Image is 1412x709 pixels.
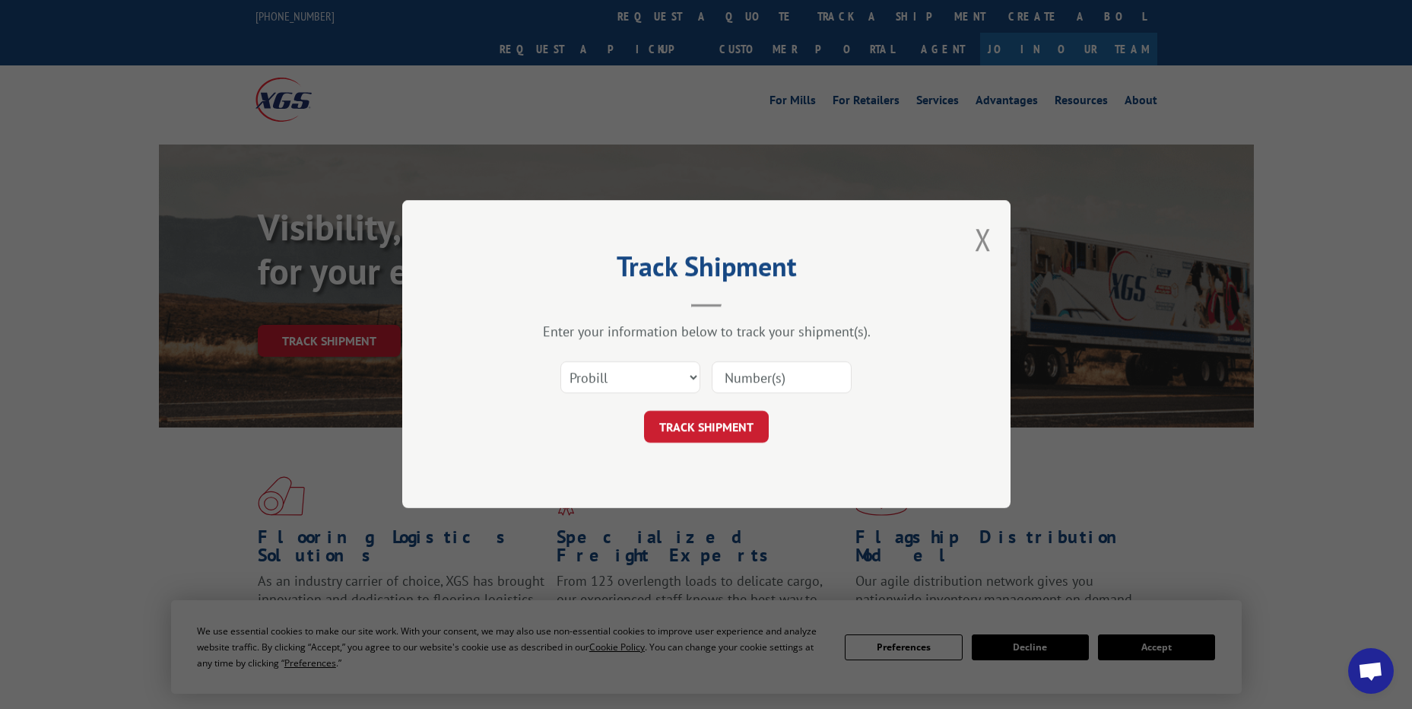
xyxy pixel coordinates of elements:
div: Open chat [1348,648,1394,694]
button: Close modal [975,219,992,259]
button: TRACK SHIPMENT [644,412,769,444]
input: Number(s) [712,362,852,394]
div: Enter your information below to track your shipment(s). [478,323,934,341]
h2: Track Shipment [478,256,934,285]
